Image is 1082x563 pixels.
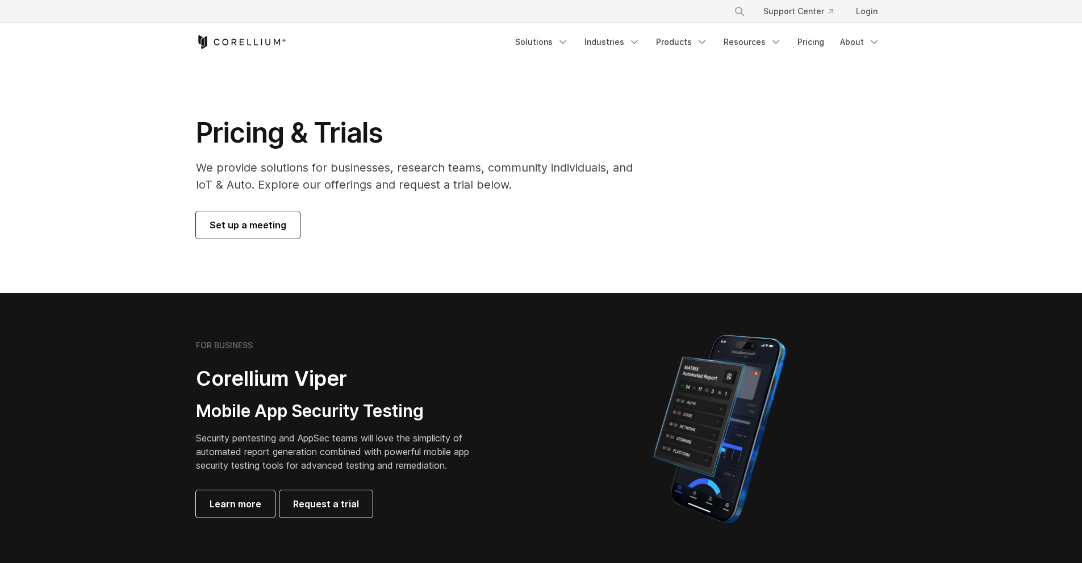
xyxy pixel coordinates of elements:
h1: Pricing & Trials [196,116,649,150]
p: Security pentesting and AppSec teams will love the simplicity of automated report generation comb... [196,431,487,472]
span: Learn more [210,497,261,511]
h6: FOR BUSINESS [196,340,253,351]
div: Navigation Menu [720,1,887,22]
h2: Corellium Viper [196,366,487,391]
div: Navigation Menu [508,32,887,52]
a: Learn more [196,490,275,518]
a: Resources [717,32,788,52]
h3: Mobile App Security Testing [196,401,487,422]
a: Industries [578,32,647,52]
a: Set up a meeting [196,211,300,239]
span: Set up a meeting [210,218,286,232]
a: Pricing [791,32,831,52]
a: Login [847,1,887,22]
span: Request a trial [293,497,359,511]
a: Support Center [754,1,842,22]
button: Search [729,1,750,22]
img: Corellium MATRIX automated report on iPhone showing app vulnerability test results across securit... [634,330,805,528]
a: Request a trial [279,490,373,518]
a: Products [649,32,715,52]
p: We provide solutions for businesses, research teams, community individuals, and IoT & Auto. Explo... [196,159,649,193]
a: About [833,32,887,52]
a: Corellium Home [196,35,286,49]
a: Solutions [508,32,575,52]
